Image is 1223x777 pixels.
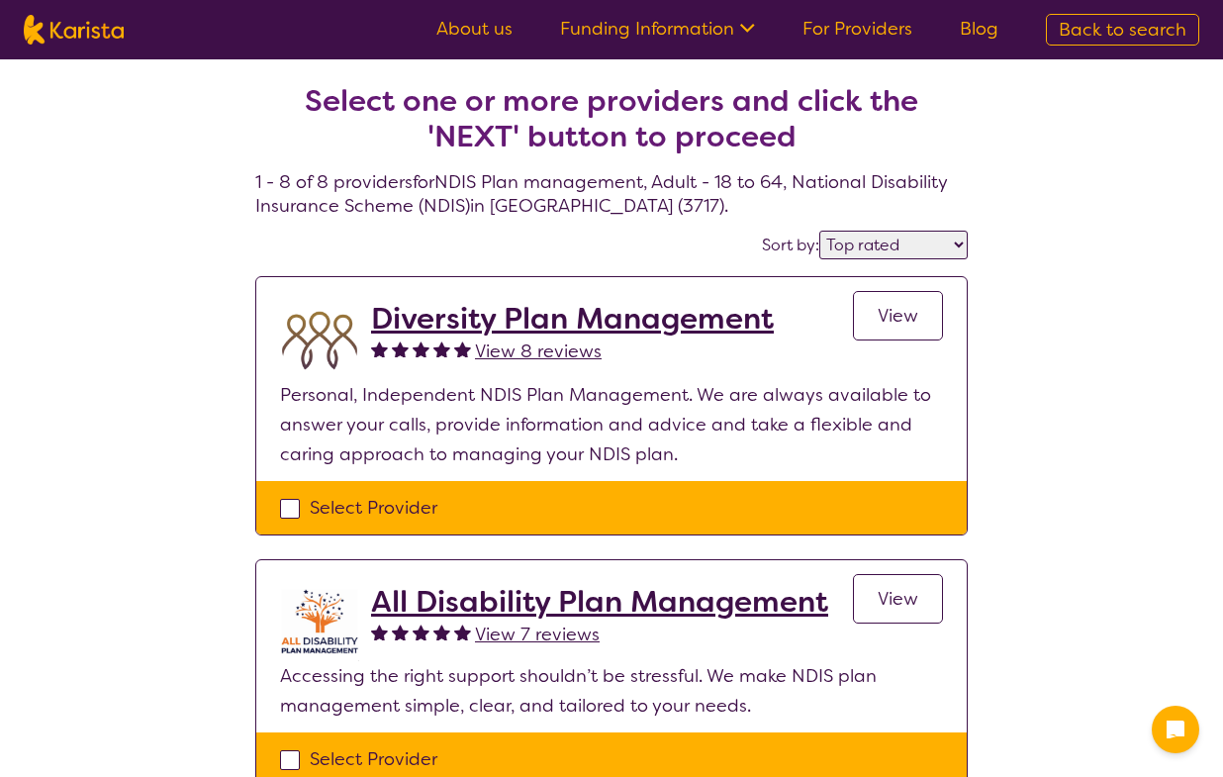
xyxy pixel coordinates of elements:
[392,624,409,640] img: fullstar
[475,623,600,646] span: View 7 reviews
[853,574,943,624] a: View
[413,624,429,640] img: fullstar
[454,624,471,640] img: fullstar
[392,340,409,357] img: fullstar
[475,340,602,363] span: View 8 reviews
[433,340,450,357] img: fullstar
[960,17,998,41] a: Blog
[436,17,513,41] a: About us
[802,17,912,41] a: For Providers
[280,301,359,380] img: duqvjtfkvnzb31ymex15.png
[762,235,819,255] label: Sort by:
[413,340,429,357] img: fullstar
[1059,18,1186,42] span: Back to search
[280,661,943,721] p: Accessing the right support shouldn’t be stressful. We make NDIS plan management simple, clear, a...
[371,624,388,640] img: fullstar
[279,83,944,154] h2: Select one or more providers and click the 'NEXT' button to proceed
[433,624,450,640] img: fullstar
[371,340,388,357] img: fullstar
[560,17,755,41] a: Funding Information
[1046,14,1199,46] a: Back to search
[878,587,918,611] span: View
[853,291,943,340] a: View
[454,340,471,357] img: fullstar
[280,380,943,469] p: Personal, Independent NDIS Plan Management. We are always available to answer your calls, provide...
[475,620,600,649] a: View 7 reviews
[24,15,124,45] img: Karista logo
[475,337,602,366] a: View 8 reviews
[280,584,359,661] img: at5vqv0lot2lggohlylh.jpg
[371,584,828,620] a: All Disability Plan Management
[255,36,968,218] h4: 1 - 8 of 8 providers for NDIS Plan management , Adult - 18 to 64 , National Disability Insurance ...
[371,301,774,337] a: Diversity Plan Management
[878,304,918,328] span: View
